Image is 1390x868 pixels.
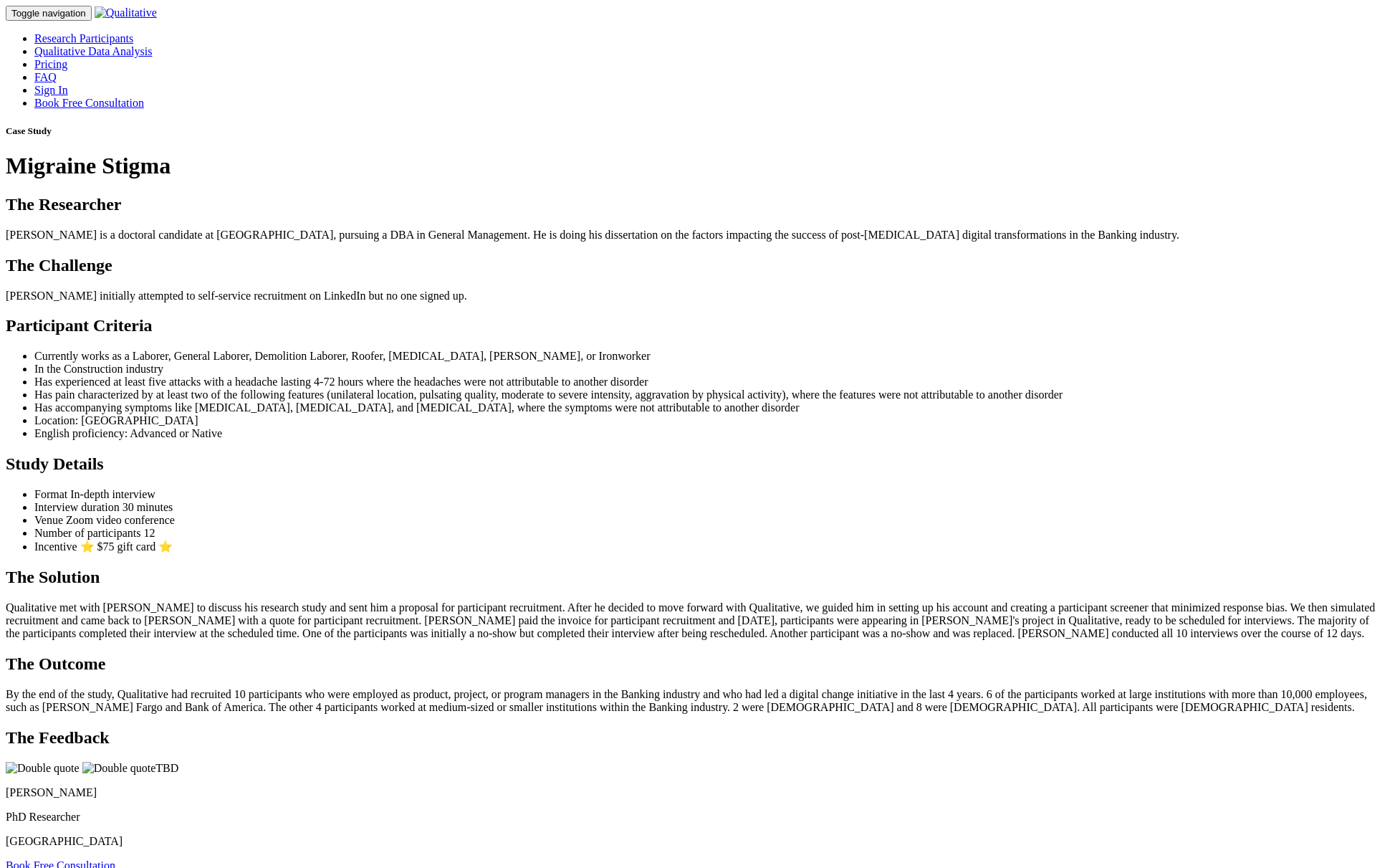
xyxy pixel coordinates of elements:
[6,195,1384,214] h2: The Researcher
[34,388,1384,401] li: Has pain characterized by at least two of the following features (unilateral location, pulsating ...
[6,6,92,21] button: Toggle navigation
[6,786,1384,799] p: [PERSON_NAME]
[6,316,1384,335] h2: Participant Criteria
[6,688,1384,714] p: By the end of the study, Qualitative had recruited 10 participants who were employed as product, ...
[6,601,1384,640] p: Qualitative met with [PERSON_NAME] to discuss his research study and sent him a proposal for part...
[123,501,173,513] span: 30 minutes
[6,290,1384,302] p: [PERSON_NAME] initially attempted to self-service recruitment on LinkedIn but no one signed up.
[82,762,156,775] img: Double quote
[6,728,1384,748] h2: The Feedback
[34,32,133,44] a: Research Participants
[34,71,57,83] a: FAQ
[6,454,1384,474] h2: Study Details
[6,835,1384,848] p: [GEOGRAPHIC_DATA]
[34,363,1384,376] li: In the Construction industry
[6,811,1384,824] p: PhD Researcher
[34,45,152,57] a: Qualitative Data Analysis
[70,488,155,500] span: In-depth interview
[95,6,157,19] img: Qualitative
[6,654,1384,674] h2: The Outcome
[11,8,86,19] span: Toggle navigation
[6,256,1384,275] h2: The Challenge
[34,58,67,70] a: Pricing
[6,568,1384,587] h2: The Solution
[34,84,68,96] a: Sign In
[34,540,77,553] span: Incentive
[34,488,67,500] span: Format
[34,414,1384,427] li: Location: [GEOGRAPHIC_DATA]
[34,401,1384,414] li: Has accompanying symptoms like [MEDICAL_DATA], [MEDICAL_DATA], and [MEDICAL_DATA], where the symp...
[143,527,155,539] span: 12
[6,153,1384,179] h1: Migraine Stigma
[6,125,1384,137] h5: Case Study
[80,540,173,553] span: ⭐ $75 gift card ⭐
[34,527,140,539] span: Number of participants
[66,514,175,526] span: Zoom video conference
[6,762,1384,775] p: TBD
[34,97,144,109] a: Book Free Consultation
[6,762,80,775] img: Double quote
[34,427,1384,440] li: English proficiency: Advanced or Native
[6,229,1384,242] p: [PERSON_NAME] is a doctoral candidate at [GEOGRAPHIC_DATA], pursuing a DBA in General Management....
[34,501,120,513] span: Interview duration
[34,350,1384,363] li: Currently works as a Laborer, General Laborer, Demolition Laborer, Roofer, [MEDICAL_DATA], [PERSO...
[34,376,1384,388] li: Has experienced at least five attacks with a headache lasting 4-72 hours where the headaches were...
[34,514,63,526] span: Venue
